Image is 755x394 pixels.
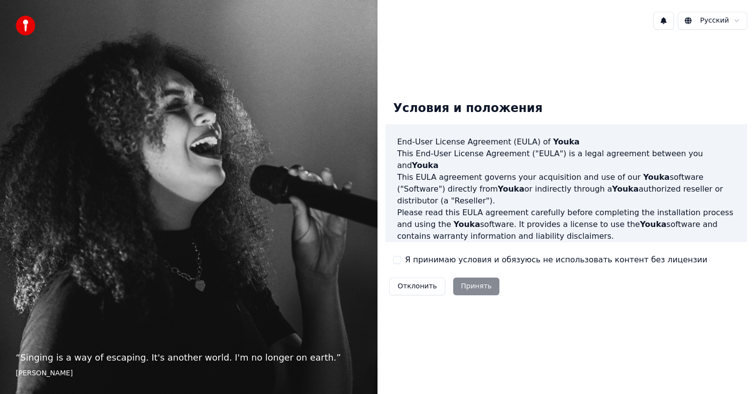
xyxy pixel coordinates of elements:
[16,16,35,35] img: youka
[640,220,667,229] span: Youka
[389,278,445,295] button: Отклонить
[643,172,669,182] span: Youka
[397,136,735,148] h3: End-User License Agreement (EULA) of
[397,242,735,289] p: If you register for a free trial of the software, this EULA agreement will also govern that trial...
[498,184,524,194] span: Youka
[405,254,707,266] label: Я принимаю условия и обязуюсь не использовать контент без лицензии
[16,368,362,378] footer: [PERSON_NAME]
[454,220,480,229] span: Youka
[385,93,551,124] div: Условия и положения
[553,137,580,146] span: Youka
[397,171,735,207] p: This EULA agreement governs your acquisition and use of our software ("Software") directly from o...
[412,161,438,170] span: Youka
[397,207,735,242] p: Please read this EULA agreement carefully before completing the installation process and using th...
[16,351,362,365] p: “ Singing is a way of escaping. It's another world. I'm no longer on earth. ”
[612,184,639,194] span: Youka
[397,148,735,171] p: This End-User License Agreement ("EULA") is a legal agreement between you and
